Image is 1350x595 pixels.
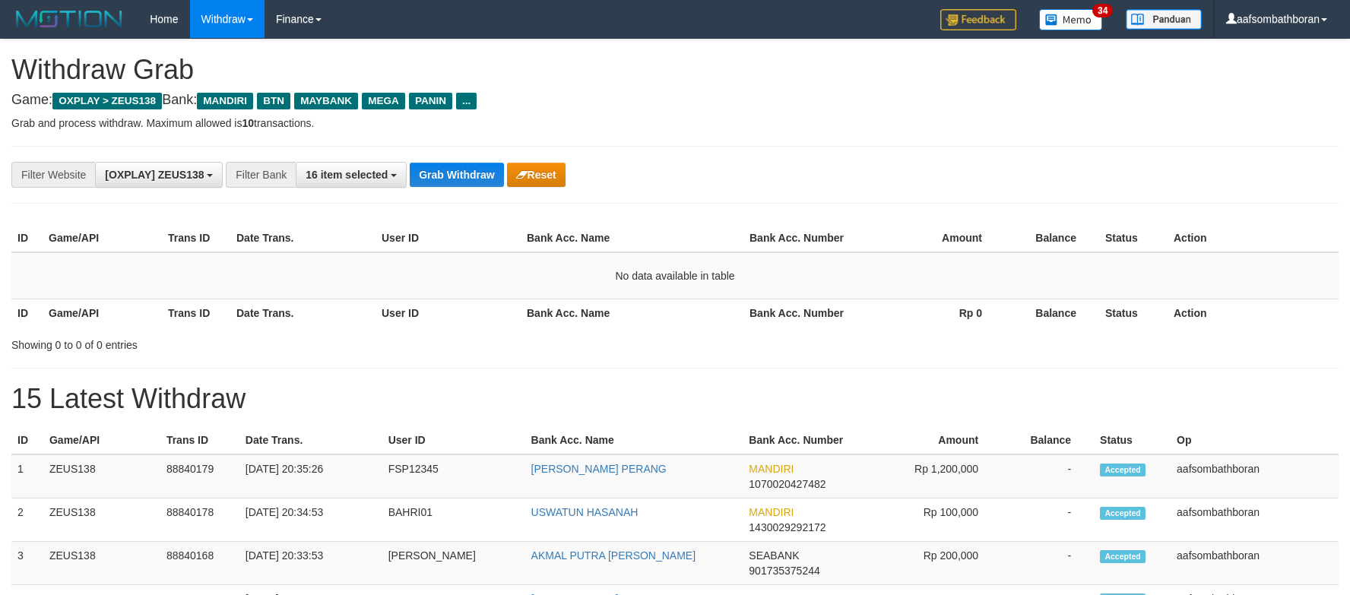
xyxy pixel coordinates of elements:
td: Rp 1,200,000 [861,454,1001,498]
span: 16 item selected [306,169,388,181]
td: 88840168 [160,542,239,585]
img: panduan.png [1126,9,1202,30]
span: MEGA [362,93,405,109]
th: Status [1099,224,1168,252]
p: Grab and process withdraw. Maximum allowed is transactions. [11,116,1339,131]
td: [PERSON_NAME] [382,542,525,585]
th: Balance [1005,299,1099,327]
td: FSP12345 [382,454,525,498]
th: Balance [1001,426,1094,454]
th: Action [1168,224,1339,252]
td: Rp 100,000 [861,498,1001,542]
span: MANDIRI [197,93,253,109]
h1: Withdraw Grab [11,55,1339,85]
th: Bank Acc. Name [525,426,743,454]
th: Action [1168,299,1339,327]
th: ID [11,224,43,252]
td: 1 [11,454,43,498]
td: Rp 200,000 [861,542,1001,585]
td: aafsombathboran [1171,454,1339,498]
span: Accepted [1100,507,1146,520]
th: Bank Acc. Number [743,299,863,327]
span: Accepted [1100,464,1146,476]
span: SEABANK [749,549,799,562]
th: Trans ID [162,299,230,327]
th: User ID [382,426,525,454]
td: aafsombathboran [1171,498,1339,542]
a: USWATUN HASANAH [531,506,639,518]
th: Bank Acc. Name [521,299,743,327]
th: Date Trans. [239,426,382,454]
th: Trans ID [162,224,230,252]
th: Amount [863,224,1005,252]
th: Bank Acc. Name [521,224,743,252]
a: AKMAL PUTRA [PERSON_NAME] [531,549,696,562]
span: 34 [1092,4,1113,17]
th: User ID [376,299,521,327]
button: [OXPLAY] ZEUS138 [95,162,223,188]
img: Button%20Memo.svg [1039,9,1103,30]
th: ID [11,426,43,454]
th: Game/API [43,299,162,327]
th: Status [1099,299,1168,327]
span: [OXPLAY] ZEUS138 [105,169,204,181]
div: Filter Bank [226,162,296,188]
th: Game/API [43,224,162,252]
td: - [1001,454,1094,498]
h1: 15 Latest Withdraw [11,384,1339,414]
th: ID [11,299,43,327]
span: ... [456,93,477,109]
th: Rp 0 [863,299,1005,327]
th: Op [1171,426,1339,454]
span: OXPLAY > ZEUS138 [52,93,162,109]
span: Copy 901735375244 to clipboard [749,565,819,577]
td: BAHRI01 [382,498,525,542]
th: Trans ID [160,426,239,454]
img: MOTION_logo.png [11,8,127,30]
span: MANDIRI [749,506,794,518]
button: Reset [507,163,566,187]
td: No data available in table [11,252,1339,299]
div: Filter Website [11,162,95,188]
th: Status [1094,426,1171,454]
th: User ID [376,224,521,252]
td: ZEUS138 [43,454,160,498]
span: Copy 1070020427482 to clipboard [749,478,826,490]
h4: Game: Bank: [11,93,1339,108]
td: 88840178 [160,498,239,542]
span: PANIN [409,93,452,109]
span: BTN [257,93,290,109]
td: ZEUS138 [43,542,160,585]
th: Amount [861,426,1001,454]
button: Grab Withdraw [410,163,503,187]
span: MANDIRI [749,463,794,475]
th: Game/API [43,426,160,454]
button: 16 item selected [296,162,407,188]
th: Bank Acc. Number [743,426,861,454]
a: [PERSON_NAME] PERANG [531,463,667,475]
th: Bank Acc. Number [743,224,863,252]
td: ZEUS138 [43,498,160,542]
td: [DATE] 20:35:26 [239,454,382,498]
td: 88840179 [160,454,239,498]
span: MAYBANK [294,93,358,109]
img: Feedback.jpg [940,9,1016,30]
td: 2 [11,498,43,542]
td: - [1001,542,1094,585]
div: Showing 0 to 0 of 0 entries [11,331,551,353]
strong: 10 [242,117,254,129]
td: 3 [11,542,43,585]
span: Accepted [1100,550,1146,563]
th: Date Trans. [230,299,376,327]
th: Date Trans. [230,224,376,252]
td: [DATE] 20:34:53 [239,498,382,542]
td: aafsombathboran [1171,542,1339,585]
th: Balance [1005,224,1099,252]
span: Copy 1430029292172 to clipboard [749,521,826,533]
td: - [1001,498,1094,542]
td: [DATE] 20:33:53 [239,542,382,585]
